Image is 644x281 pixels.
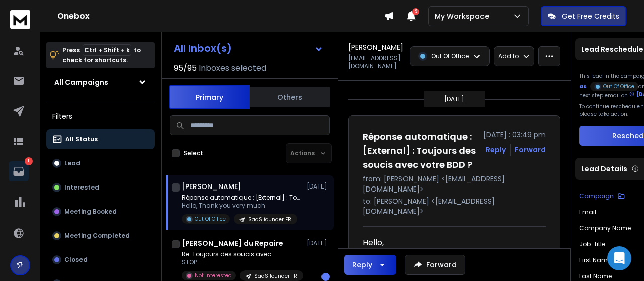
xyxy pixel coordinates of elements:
p: My Workspace [435,11,493,21]
button: Get Free Credits [541,6,626,26]
p: SaaS founder FR [254,272,297,280]
button: Reply [344,255,396,275]
p: Interested [64,183,99,192]
h1: All Campaigns [54,77,108,87]
button: Reply [486,145,506,155]
div: 1 [321,273,330,281]
button: Primary [169,85,250,109]
button: Campaign [579,192,625,200]
span: Ctrl + Shift + k [83,44,131,56]
h1: [PERSON_NAME] [182,181,242,192]
p: [DATE] : 03:49 pm [483,130,546,140]
p: Meeting Booked [64,208,117,216]
span: 95 / 95 [174,62,197,74]
button: All Status [46,129,155,149]
p: STOP . . . . [182,258,302,266]
div: Reply [352,260,372,270]
button: All Campaigns [46,72,155,92]
p: Out Of Office [195,215,226,223]
p: Closed [64,256,88,264]
p: [DATE] [307,239,330,247]
button: Meeting Booked [46,202,155,222]
h3: Inboxes selected [199,62,266,74]
button: Closed [46,250,155,270]
p: [DATE] [307,182,330,191]
p: Out Of Office [603,83,634,90]
button: Meeting Completed [46,226,155,246]
p: Email [579,208,596,216]
h1: All Inbox(s) [174,43,232,53]
p: job_title [579,240,605,248]
p: Press to check for shortcuts. [62,45,141,65]
p: Get Free Credits [562,11,619,21]
p: Meeting Completed [64,232,130,240]
p: Out Of Office [431,52,469,60]
p: Not Interested [195,272,232,279]
button: All Inbox(s) [166,38,332,58]
h3: Filters [46,109,155,123]
p: to: [PERSON_NAME] <[EMAIL_ADDRESS][DOMAIN_NAME]> [363,196,546,216]
p: 1 [25,157,33,165]
h1: [PERSON_NAME] du Repaire [182,238,283,248]
button: Forward [405,255,465,275]
div: Open Intercom Messenger [607,246,631,270]
p: Lead Details [581,164,627,174]
p: All Status [65,135,98,143]
p: SaaS founder FR [248,216,291,223]
button: Lead [46,153,155,173]
label: Select [184,149,203,157]
p: Campaign [579,192,614,200]
h1: [PERSON_NAME] [348,42,404,52]
p: Lead Reschedule [581,44,643,54]
p: Hello, Thank you very much [182,202,302,210]
h1: Réponse automatique : [External] : Toujours des soucis avec votre BDD ? [363,130,477,172]
a: 1 [9,161,29,181]
img: logo [10,10,30,29]
p: Add to [498,52,519,60]
div: Forward [515,145,546,155]
button: Others [250,86,330,108]
p: Réponse automatique : [External] : Toujours [182,194,302,202]
p: Company Name [579,224,631,232]
p: Last Name [579,272,612,280]
p: First Name [579,256,611,264]
span: 9 [412,8,419,15]
p: Lead [64,159,80,167]
p: [EMAIL_ADDRESS][DOMAIN_NAME] [348,54,404,70]
button: Interested [46,177,155,198]
h1: Onebox [57,10,384,22]
p: Re: Toujours des soucis avec [182,250,302,258]
p: [DATE] [444,95,464,103]
p: from: [PERSON_NAME] <[EMAIL_ADDRESS][DOMAIN_NAME]> [363,174,546,194]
